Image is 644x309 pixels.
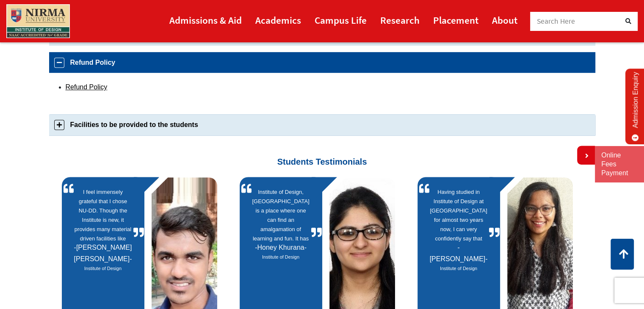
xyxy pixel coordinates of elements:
a: Research [380,11,420,30]
a: Admissions & Aid [169,11,242,30]
span: Search Here [537,17,575,26]
a: Refund Policy [66,83,108,91]
a: Having studied in Institute of Design at [GEOGRAPHIC_DATA] for almost two years now, I can very c... [429,188,489,242]
cite: Source Title [251,253,311,261]
a: Institute of Design, [GEOGRAPHIC_DATA] is a place where one can find an amalgamation of learning ... [251,188,311,242]
cite: Source Title [73,265,133,273]
span: [PERSON_NAME] [430,244,488,262]
a: Online Fees Payment [601,151,638,177]
a: Facilities to be provided to the students [49,114,595,135]
a: Academics [255,11,301,30]
span: [PERSON_NAME] [PERSON_NAME] [74,244,132,262]
h3: Students Testimonials [55,142,589,167]
img: main_logo [6,4,70,38]
a: Refund Policy [49,52,595,73]
a: About [492,11,517,30]
span: Honey Khurana [255,244,307,251]
a: Campus Life [315,11,367,30]
a: Placement [433,11,478,30]
cite: Source Title [429,265,489,273]
a: I feel immensely grateful that I chose NU-DD. Though the Institute is new, it provides many mater... [73,188,133,242]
